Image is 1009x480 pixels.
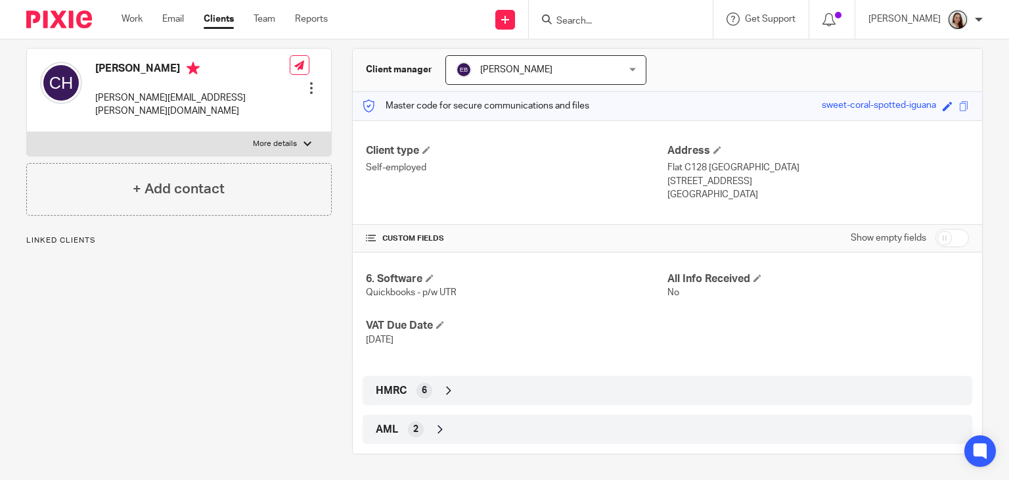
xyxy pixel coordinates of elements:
[26,235,332,246] p: Linked clients
[480,65,552,74] span: [PERSON_NAME]
[555,16,673,28] input: Search
[295,12,328,26] a: Reports
[667,161,969,174] p: Flat C128 [GEOGRAPHIC_DATA]
[366,272,667,286] h4: 6. Software
[376,423,398,437] span: AML
[947,9,968,30] img: Profile.png
[422,384,427,397] span: 6
[366,288,457,297] span: Quickbooks - p/w UTR
[456,62,472,78] img: svg%3E
[851,231,926,245] label: Show empty fields
[162,12,184,26] a: Email
[667,188,969,201] p: [GEOGRAPHIC_DATA]
[366,319,667,333] h4: VAT Due Date
[204,12,234,26] a: Clients
[667,144,969,158] h4: Address
[187,62,200,75] i: Primary
[366,335,393,345] span: [DATE]
[376,384,407,398] span: HMRC
[122,12,143,26] a: Work
[822,99,936,114] div: sweet-coral-spotted-iguana
[366,63,432,76] h3: Client manager
[363,99,589,112] p: Master code for secure communications and files
[366,144,667,158] h4: Client type
[254,12,275,26] a: Team
[133,179,225,199] h4: + Add contact
[667,175,969,188] p: [STREET_ADDRESS]
[26,11,92,28] img: Pixie
[667,288,679,297] span: No
[95,91,290,118] p: [PERSON_NAME][EMAIL_ADDRESS][PERSON_NAME][DOMAIN_NAME]
[253,139,297,149] p: More details
[413,423,418,436] span: 2
[366,233,667,244] h4: CUSTOM FIELDS
[667,272,969,286] h4: All Info Received
[40,62,82,104] img: svg%3E
[745,14,796,24] span: Get Support
[366,161,667,174] p: Self-employed
[95,62,290,78] h4: [PERSON_NAME]
[868,12,941,26] p: [PERSON_NAME]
